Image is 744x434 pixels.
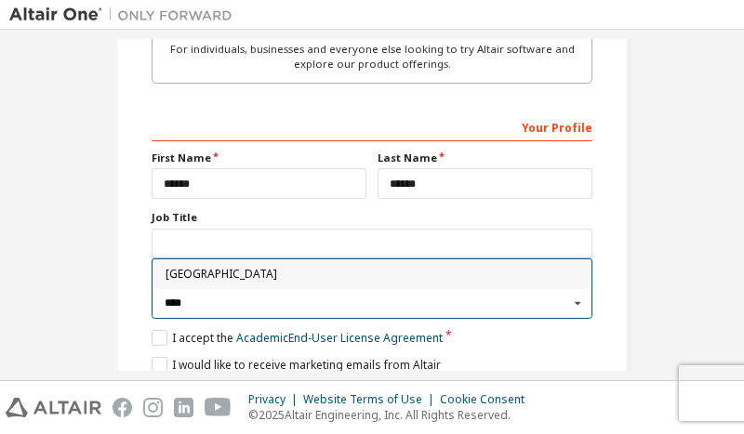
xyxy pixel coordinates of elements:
[164,42,580,72] div: For individuals, businesses and everyone else looking to try Altair software and explore our prod...
[248,407,536,423] p: © 2025 Altair Engineering, Inc. All Rights Reserved.
[152,151,366,165] label: First Name
[113,398,132,417] img: facebook.svg
[174,398,193,417] img: linkedin.svg
[378,151,592,165] label: Last Name
[152,210,592,225] label: Job Title
[440,392,536,407] div: Cookie Consent
[143,398,163,417] img: instagram.svg
[152,112,592,141] div: Your Profile
[166,269,579,280] span: [GEOGRAPHIC_DATA]
[205,398,232,417] img: youtube.svg
[152,357,441,373] label: I would like to receive marketing emails from Altair
[9,6,242,24] img: Altair One
[236,330,443,346] a: Academic End-User License Agreement
[303,392,440,407] div: Website Terms of Use
[152,330,443,346] label: I accept the
[248,392,303,407] div: Privacy
[6,398,101,417] img: altair_logo.svg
